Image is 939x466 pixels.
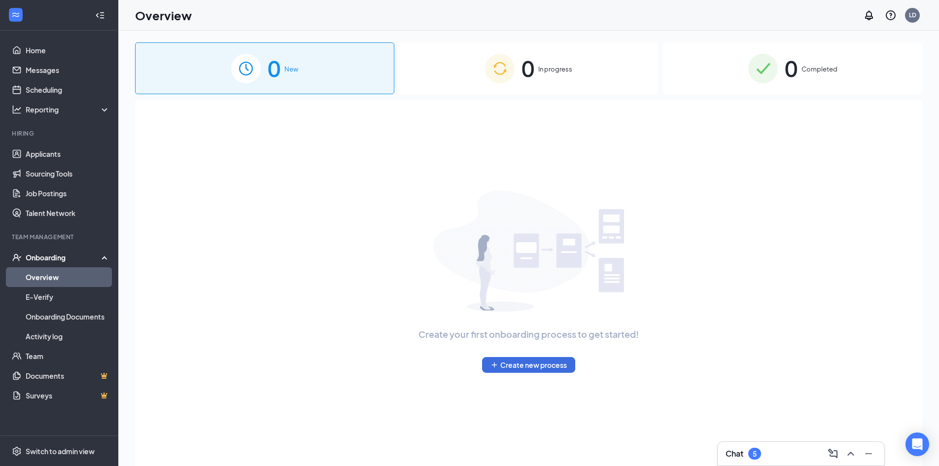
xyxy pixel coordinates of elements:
[843,446,859,462] button: ChevronUp
[26,183,110,203] a: Job Postings
[905,432,929,456] div: Open Intercom Messenger
[26,386,110,405] a: SurveysCrown
[845,448,857,460] svg: ChevronUp
[26,203,110,223] a: Talent Network
[863,9,875,21] svg: Notifications
[827,448,839,460] svg: ComposeMessage
[26,287,110,307] a: E-Verify
[12,129,108,138] div: Hiring
[26,366,110,386] a: DocumentsCrown
[909,11,916,19] div: LD
[490,361,498,369] svg: Plus
[284,64,298,74] span: New
[26,40,110,60] a: Home
[538,64,572,74] span: In progress
[268,51,280,85] span: 0
[12,105,22,114] svg: Analysis
[12,233,108,241] div: Team Management
[26,307,110,326] a: Onboarding Documents
[753,450,757,458] div: 5
[26,105,110,114] div: Reporting
[12,446,22,456] svg: Settings
[801,64,837,74] span: Completed
[726,448,743,459] h3: Chat
[885,9,897,21] svg: QuestionInfo
[135,7,192,24] h1: Overview
[785,51,798,85] span: 0
[418,327,639,341] span: Create your first onboarding process to get started!
[26,60,110,80] a: Messages
[482,357,575,373] button: PlusCreate new process
[26,326,110,346] a: Activity log
[95,10,105,20] svg: Collapse
[26,144,110,164] a: Applicants
[26,164,110,183] a: Sourcing Tools
[26,267,110,287] a: Overview
[522,51,534,85] span: 0
[825,446,841,462] button: ComposeMessage
[12,252,22,262] svg: UserCheck
[863,448,874,460] svg: Minimize
[26,346,110,366] a: Team
[26,446,95,456] div: Switch to admin view
[11,10,21,20] svg: WorkstreamLogo
[861,446,876,462] button: Minimize
[26,80,110,100] a: Scheduling
[26,252,102,262] div: Onboarding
